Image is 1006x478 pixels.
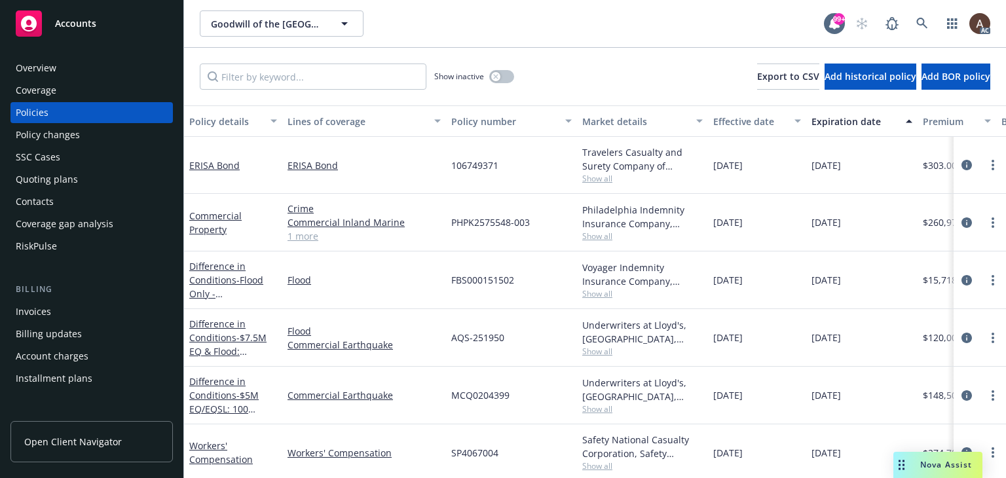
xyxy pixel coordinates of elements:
[849,10,875,37] a: Start snowing
[434,71,484,82] span: Show inactive
[10,5,173,42] a: Accounts
[10,283,173,296] div: Billing
[189,318,272,385] a: Difference in Conditions
[10,323,173,344] a: Billing updates
[288,229,441,243] a: 1 more
[451,273,514,287] span: FBS000151502
[582,460,703,471] span: Show all
[811,158,841,172] span: [DATE]
[893,452,982,478] button: Nova Assist
[451,388,510,402] span: MCQ0204399
[825,70,916,83] span: Add historical policy
[16,236,57,257] div: RiskPulse
[10,58,173,79] a: Overview
[451,446,498,460] span: SP4067004
[200,10,363,37] button: Goodwill of the [GEOGRAPHIC_DATA]
[10,124,173,145] a: Policy changes
[923,158,957,172] span: $303.00
[985,215,1001,230] a: more
[811,273,841,287] span: [DATE]
[811,215,841,229] span: [DATE]
[713,388,743,402] span: [DATE]
[582,145,703,173] div: Travelers Casualty and Surety Company of America, Travelers Insurance
[451,215,530,229] span: PHPK2575548-003
[288,115,426,128] div: Lines of coverage
[16,346,88,367] div: Account charges
[582,230,703,242] span: Show all
[969,13,990,34] img: photo
[582,318,703,346] div: Underwriters at Lloyd's, [GEOGRAPHIC_DATA], [PERSON_NAME] of [GEOGRAPHIC_DATA], [GEOGRAPHIC_DATA]
[10,80,173,101] a: Coverage
[582,203,703,230] div: Philadelphia Indemnity Insurance Company, [GEOGRAPHIC_DATA] Insurance Companies
[939,10,965,37] a: Switch app
[923,446,975,460] span: $274,784.00
[16,323,82,344] div: Billing updates
[879,10,905,37] a: Report a Bug
[288,324,441,338] a: Flood
[451,115,557,128] div: Policy number
[16,213,113,234] div: Coverage gap analysis
[713,273,743,287] span: [DATE]
[288,158,441,172] a: ERISA Bond
[811,446,841,460] span: [DATE]
[922,70,990,83] span: Add BOR policy
[288,446,441,460] a: Workers' Compensation
[10,368,173,389] a: Installment plans
[288,215,441,229] a: Commercial Inland Marine
[985,157,1001,173] a: more
[582,346,703,357] span: Show all
[577,105,708,137] button: Market details
[288,273,441,287] a: Flood
[582,288,703,299] span: Show all
[10,236,173,257] a: RiskPulse
[10,213,173,234] a: Coverage gap analysis
[757,70,819,83] span: Export to CSV
[16,102,48,123] div: Policies
[582,433,703,460] div: Safety National Casualty Corporation, Safety National
[920,459,972,470] span: Nova Assist
[713,158,743,172] span: [DATE]
[10,346,173,367] a: Account charges
[189,159,240,172] a: ERISA Bond
[757,64,819,90] button: Export to CSV
[909,10,935,37] a: Search
[922,64,990,90] button: Add BOR policy
[10,191,173,212] a: Contacts
[16,301,51,322] div: Invoices
[985,445,1001,460] a: more
[985,388,1001,403] a: more
[985,272,1001,288] a: more
[10,169,173,190] a: Quoting plans
[582,115,688,128] div: Market details
[184,105,282,137] button: Policy details
[16,368,92,389] div: Installment plans
[811,115,898,128] div: Expiration date
[811,331,841,344] span: [DATE]
[923,331,975,344] span: $120,000.00
[959,445,975,460] a: circleInformation
[923,273,970,287] span: $15,718.00
[825,64,916,90] button: Add historical policy
[959,272,975,288] a: circleInformation
[582,173,703,184] span: Show all
[16,124,80,145] div: Policy changes
[959,388,975,403] a: circleInformation
[189,375,272,443] a: Difference in Conditions
[16,147,60,168] div: SSC Cases
[189,210,242,236] a: Commercial Property
[582,376,703,403] div: Underwriters at Lloyd's, [GEOGRAPHIC_DATA], [PERSON_NAME] of [GEOGRAPHIC_DATA], [GEOGRAPHIC_DATA]
[959,157,975,173] a: circleInformation
[200,64,426,90] input: Filter by keyword...
[713,215,743,229] span: [DATE]
[288,388,441,402] a: Commercial Earthquake
[713,446,743,460] span: [DATE]
[451,158,498,172] span: 106749371
[55,18,96,29] span: Accounts
[893,452,910,478] div: Drag to move
[10,102,173,123] a: Policies
[959,330,975,346] a: circleInformation
[713,115,787,128] div: Effective date
[211,17,324,31] span: Goodwill of the [GEOGRAPHIC_DATA]
[288,338,441,352] a: Commercial Earthquake
[959,215,975,230] a: circleInformation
